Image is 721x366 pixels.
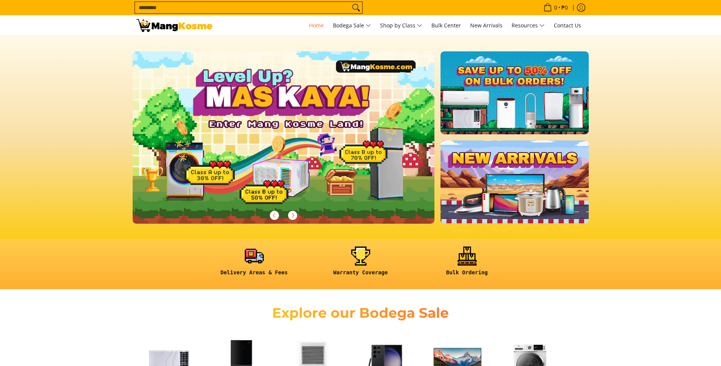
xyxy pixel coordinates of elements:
button: Previous [266,207,283,224]
span: Resources [512,21,545,30]
a: Resources [508,15,548,36]
a: New Arrivals [466,15,506,36]
span: New Arrivals [470,22,502,29]
span: Bodega Sale [333,21,371,30]
a: Bulk Center [428,15,465,36]
a: <h6><strong>Warranty Coverage</strong></h6> [311,247,410,282]
button: Search [350,2,362,13]
a: <h6><strong>Bulk Ordering</strong></h6> [418,247,517,282]
a: Bodega Sale [329,15,375,36]
span: Bulk Center [431,22,461,29]
a: Shop by Class [376,15,426,36]
h2: Explore our Bodega Sale [250,304,471,321]
img: Mang Kosme: Your Home Appliances Warehouse Sale Partner! [136,19,212,32]
span: ₱0 [560,5,569,10]
button: Next [284,207,301,224]
a: Home [305,15,328,36]
span: Contact Us [554,22,581,29]
nav: Main Menu [220,15,585,36]
a: <h6><strong>Delivery Areas & Fees</strong></h6> [205,247,304,282]
img: Gaming desktop banner [133,51,435,224]
span: Shop by Class [380,21,422,30]
span: • [541,3,570,12]
a: Contact Us [550,15,585,36]
span: 0 [553,5,558,10]
span: Home [309,22,324,29]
